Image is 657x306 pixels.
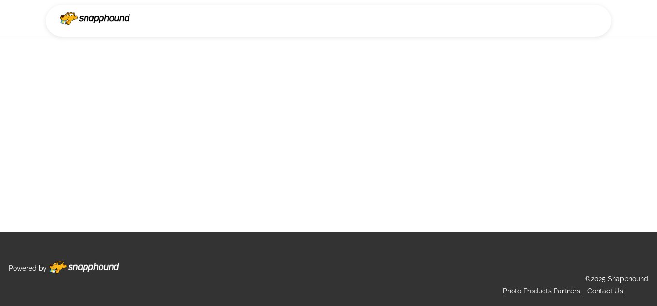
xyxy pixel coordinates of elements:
[60,12,130,25] img: Snapphound Logo
[503,287,580,295] a: Photo Products Partners
[587,287,623,295] a: Contact Us
[585,273,648,285] p: ©2025 Snapphound
[49,261,119,274] img: Footer
[9,262,47,275] p: Powered by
